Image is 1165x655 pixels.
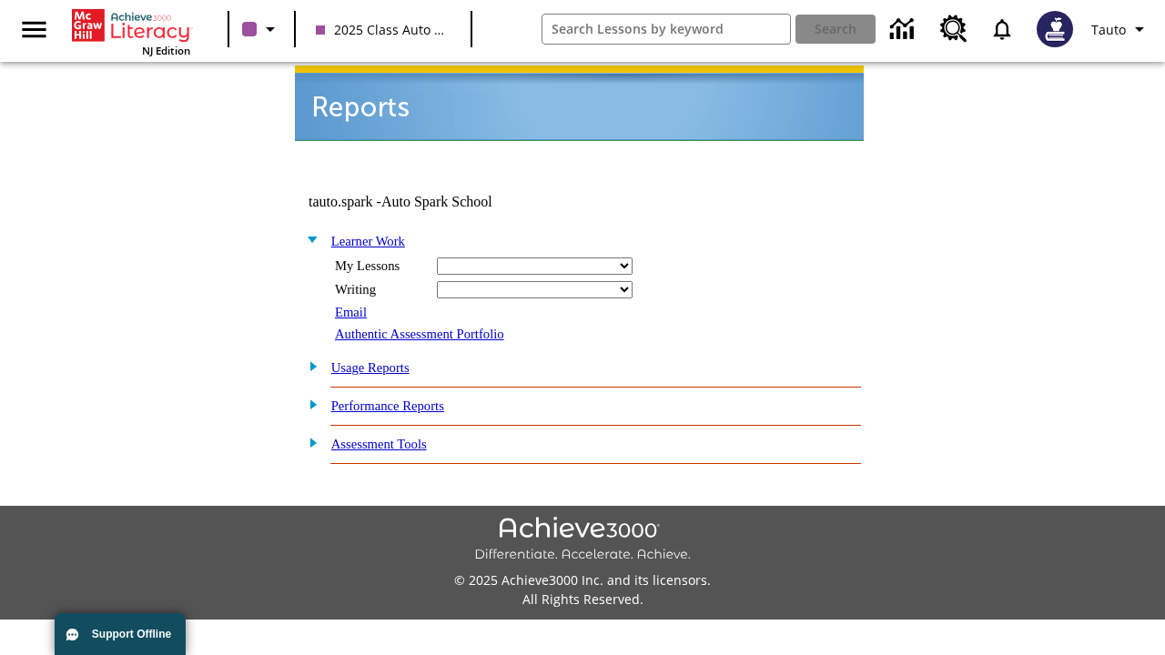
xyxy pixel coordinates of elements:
a: Data Center [879,5,929,55]
img: Achieve3000 Differentiate Accelerate Achieve [474,517,691,563]
a: Usage Reports [331,360,410,375]
img: header [295,65,864,141]
span: Support Offline [92,628,171,640]
button: Class color is purple. Change class color [235,13,289,45]
input: search field [542,15,791,44]
a: Performance Reports [331,398,444,413]
div: Writing [335,282,426,297]
button: Select a new avatar [1026,5,1084,53]
a: Notifications [978,5,1026,53]
span: 2025 Class Auto Grade 13 [316,20,451,39]
a: Email [335,305,367,319]
img: minus.gif [299,231,319,247]
span: NJ Edition [142,44,190,57]
span: Tauto [1091,20,1126,39]
div: My Lessons [335,258,426,274]
img: plus.gif [299,396,319,412]
img: plus.gif [299,358,319,374]
button: Support Offline [55,613,186,655]
img: plus.gif [299,434,319,450]
button: Profile/Settings [1084,13,1158,45]
nobr: Auto Spark School [381,194,492,209]
a: Authentic Assessment Portfolio [335,327,504,341]
td: tauto.spark - [309,194,643,210]
div: Home [72,5,190,57]
a: Assessment Tools [331,437,427,451]
img: Avatar [1037,11,1073,47]
button: Open side menu [7,3,61,56]
a: Learner Work [331,234,405,248]
a: Resource Center, Will open in new tab [929,5,978,54]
